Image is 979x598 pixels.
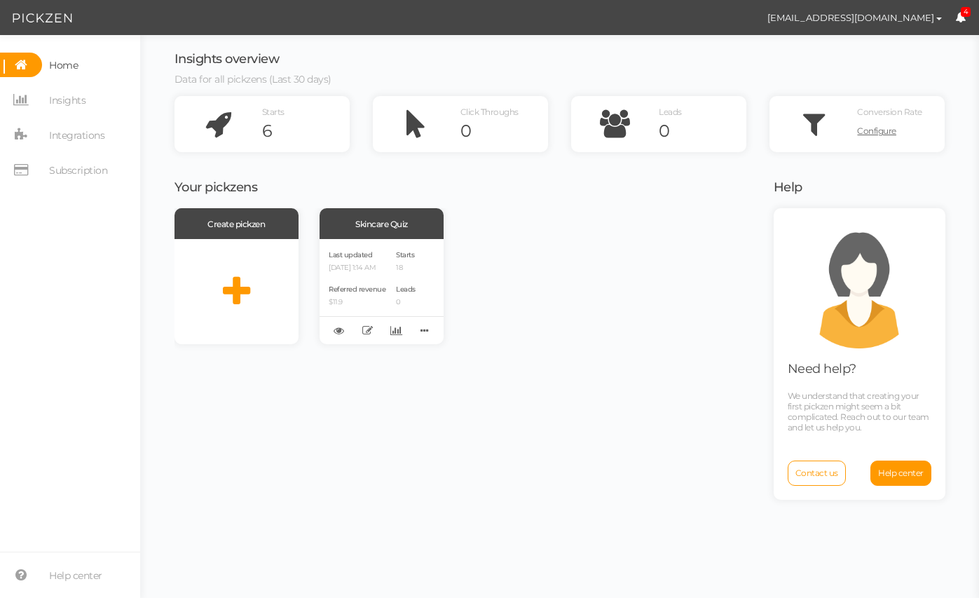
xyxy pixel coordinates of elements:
div: 0 [659,121,746,142]
p: 18 [396,264,416,273]
span: Insights [49,89,85,111]
span: Starts [262,107,285,117]
span: Leads [396,285,416,294]
img: d6920b405233363a3432cc7f87f2482d [730,6,754,30]
img: Pickzen logo [13,10,72,27]
p: [DATE] 1:14 AM [329,264,385,273]
span: Your pickzens [174,179,258,195]
span: Last updated [329,250,372,259]
span: Help center [49,564,102,587]
span: Leads [659,107,682,117]
span: Integrations [49,124,104,147]
div: 6 [262,121,350,142]
span: Data for all pickzens (Last 30 days) [174,73,331,86]
span: Click Throughs [460,107,519,117]
span: We understand that creating your first pickzen might seem a bit complicated. Reach out to our tea... [788,390,929,433]
img: support.png [796,222,922,348]
div: Last updated [DATE] 1:14 AM Referred revenue $11.9 Starts 18 Leads 0 [320,239,444,344]
span: Create pickzen [207,219,265,229]
span: Conversion Rate [857,107,922,117]
p: 0 [396,298,416,307]
span: [EMAIL_ADDRESS][DOMAIN_NAME] [767,12,934,23]
span: Referred revenue [329,285,385,294]
span: Starts [396,250,414,259]
span: Help [774,179,802,195]
button: [EMAIL_ADDRESS][DOMAIN_NAME] [754,6,955,29]
a: Help center [870,461,931,486]
span: Help center [878,468,924,478]
span: Configure [857,125,896,136]
p: $11.9 [329,298,385,307]
a: Configure [857,121,945,142]
span: Home [49,54,78,76]
span: Need help? [788,361,856,376]
span: Contact us [795,468,838,478]
div: 0 [460,121,548,142]
span: Subscription [49,159,107,182]
span: 4 [961,7,971,18]
div: Skincare Quiz [320,208,444,239]
span: Insights overview [174,51,280,67]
